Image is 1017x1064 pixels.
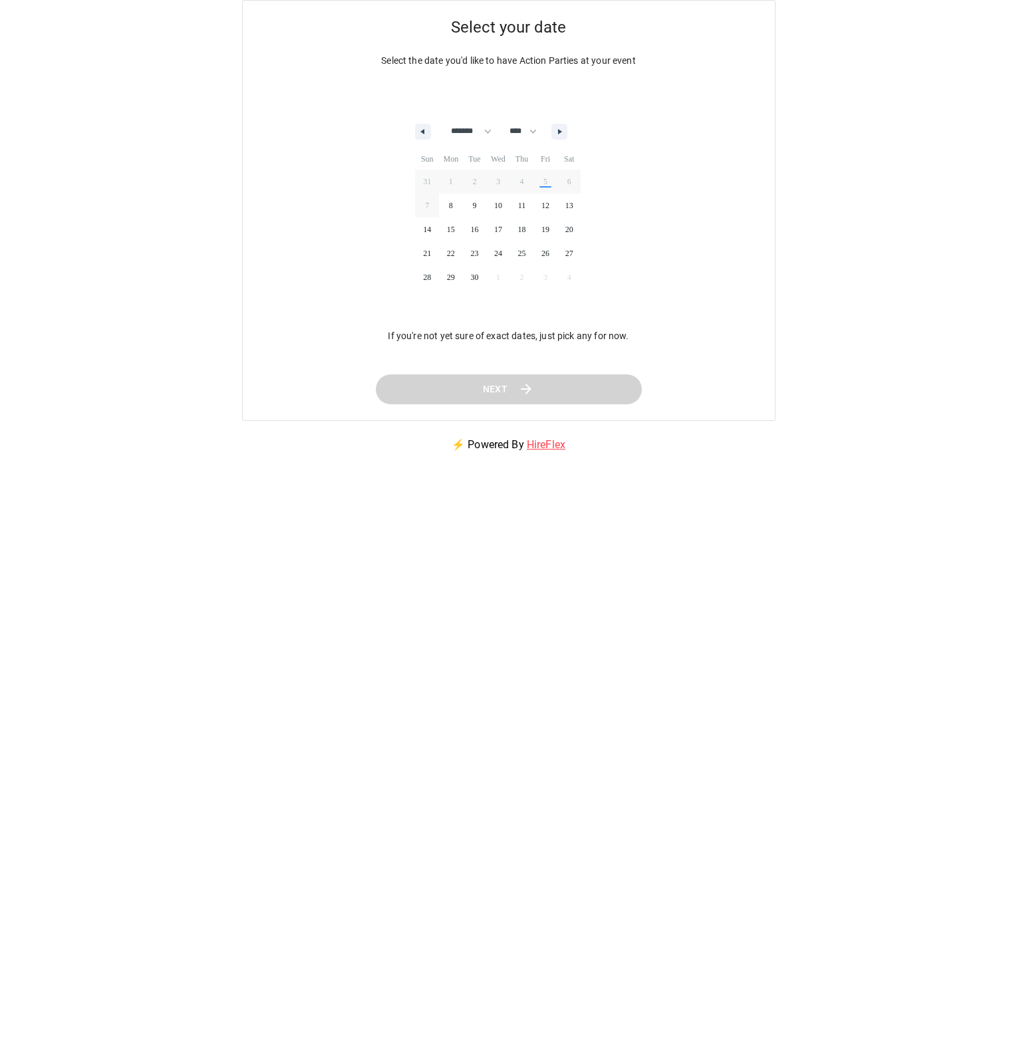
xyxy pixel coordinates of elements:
[470,217,478,241] span: 16
[463,265,487,289] button: 30
[518,194,526,217] span: 11
[439,217,463,241] button: 15
[415,194,439,217] button: 7
[415,265,439,289] button: 28
[557,170,581,194] button: 6
[463,217,487,241] button: 16
[557,217,581,241] button: 20
[533,148,557,170] span: Fri
[510,170,534,194] button: 4
[494,217,502,241] span: 17
[439,241,463,265] button: 22
[243,1,775,54] h5: Select your date
[415,241,439,265] button: 21
[486,241,510,265] button: 24
[376,374,642,404] button: Next
[415,217,439,241] button: 14
[436,421,581,469] p: ⚡ Powered By
[541,241,549,265] span: 26
[449,170,453,194] span: 1
[565,241,573,265] span: 27
[449,194,453,217] span: 8
[486,194,510,217] button: 10
[463,241,487,265] button: 23
[470,241,478,265] span: 23
[486,170,510,194] button: 3
[494,241,502,265] span: 24
[423,241,431,265] span: 21
[388,329,629,342] p: If you're not yet sure of exact dates, just pick any for now.
[557,148,581,170] span: Sat
[486,148,510,170] span: Wed
[486,217,510,241] button: 17
[447,241,455,265] span: 22
[510,148,534,170] span: Thu
[543,170,547,194] span: 5
[518,217,526,241] span: 18
[423,265,431,289] span: 28
[243,54,775,67] p: Select the date you'd like to have Action Parties at your event
[520,170,524,194] span: 4
[518,241,526,265] span: 25
[494,194,502,217] span: 10
[510,194,534,217] button: 11
[472,170,476,194] span: 2
[425,194,429,217] span: 7
[533,241,557,265] button: 26
[470,265,478,289] span: 30
[439,170,463,194] button: 1
[541,217,549,241] span: 19
[496,170,500,194] span: 3
[423,217,431,241] span: 14
[557,194,581,217] button: 13
[463,170,487,194] button: 2
[439,265,463,289] button: 29
[567,170,571,194] span: 6
[510,217,534,241] button: 18
[527,438,565,451] a: HireFlex
[463,148,487,170] span: Tue
[565,194,573,217] span: 13
[463,194,487,217] button: 9
[415,148,439,170] span: Sun
[557,241,581,265] button: 27
[565,217,573,241] span: 20
[472,194,476,217] span: 9
[439,148,463,170] span: Mon
[541,194,549,217] span: 12
[510,241,534,265] button: 25
[447,265,455,289] span: 29
[447,217,455,241] span: 15
[533,170,557,194] button: 5
[533,217,557,241] button: 19
[533,194,557,217] button: 12
[439,194,463,217] button: 8
[483,381,508,398] span: Next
